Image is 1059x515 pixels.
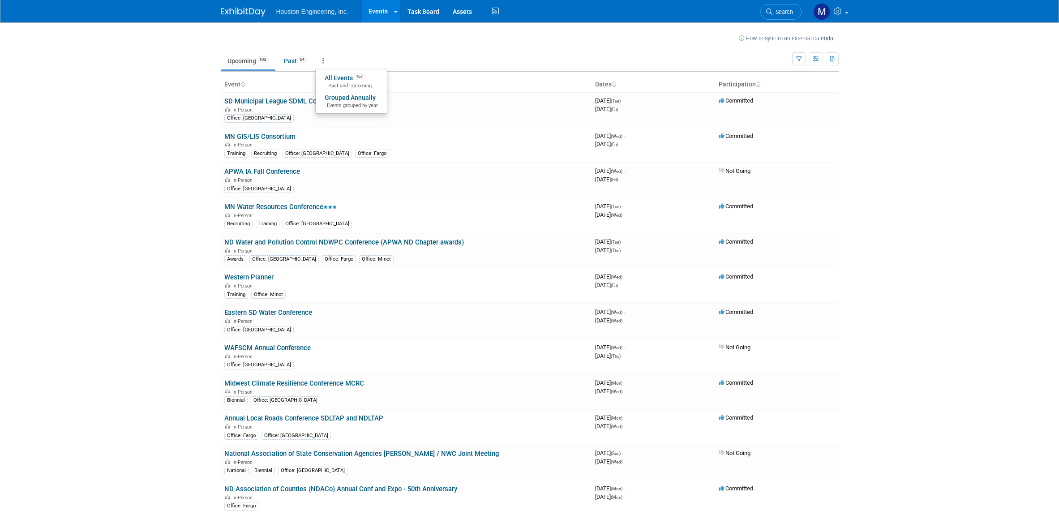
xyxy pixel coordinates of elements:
span: (Wed) [611,134,622,139]
span: [DATE] [595,97,623,104]
span: (Tue) [611,240,621,245]
div: Office: Fargo [355,150,389,158]
span: In-Person [232,424,255,430]
div: Office: Minot [251,291,286,299]
img: In-Person Event [225,495,230,499]
a: All Events167 Past and Upcoming [316,72,387,91]
a: National Association of State Conservation Agencies [PERSON_NAME] / NWC Joint Meeting [224,450,499,458]
img: In-Person Event [225,459,230,464]
span: (Mon) [611,495,622,500]
div: Awards [224,255,246,263]
span: [DATE] [595,176,618,183]
span: (Wed) [611,459,622,464]
span: (Mon) [611,416,622,421]
div: Office: [GEOGRAPHIC_DATA] [224,114,294,122]
a: SD Municipal League SDML Conference [224,97,343,105]
div: Office: [GEOGRAPHIC_DATA] [283,150,352,158]
span: - [624,379,625,386]
a: MN Water Resources Conference [224,203,337,211]
span: [DATE] [595,317,622,324]
span: (Wed) [611,318,622,323]
div: National [224,467,249,475]
span: [DATE] [595,141,618,147]
span: - [622,97,623,104]
a: Past64 [277,52,314,69]
a: Sort by Event Name [240,81,245,88]
div: Office: Fargo [224,432,258,440]
img: In-Person Event [225,424,230,429]
span: Committed [719,97,753,104]
div: Office: Fargo [224,502,258,510]
span: [DATE] [595,414,625,421]
div: Biennial [224,396,248,404]
span: Houston Engineering, Inc. [276,8,348,15]
div: Office: [GEOGRAPHIC_DATA] [224,326,294,334]
span: In-Person [232,318,255,324]
span: Search [772,9,793,15]
div: Office: [GEOGRAPHIC_DATA] [224,361,294,369]
span: [DATE] [595,388,622,395]
span: Committed [719,485,753,492]
span: (Wed) [611,213,622,218]
span: In-Person [232,107,255,113]
a: APWA IA Fall Conference [224,167,300,176]
a: Sort by Participation Type [756,81,760,88]
span: [DATE] [595,309,625,315]
img: In-Person Event [225,248,230,253]
div: Recruiting [251,150,279,158]
span: (Wed) [611,169,622,174]
span: - [624,133,625,139]
a: How to sync to an external calendar... [739,35,839,42]
div: Office: [GEOGRAPHIC_DATA] [262,432,331,440]
span: Past and Upcoming [325,82,378,90]
a: ND Association of Counties (NDACo) Annual Conf and Expo - 50th Anniversary [224,485,457,493]
span: 64 [297,56,307,63]
span: [DATE] [595,458,622,465]
div: Office: [GEOGRAPHIC_DATA] [224,185,294,193]
span: Not Going [719,344,750,351]
a: MN GIS/LIS Consortium [224,133,296,141]
div: Office: [GEOGRAPHIC_DATA] [283,220,352,228]
div: Recruiting [224,220,253,228]
div: Training [256,220,279,228]
div: Office: [GEOGRAPHIC_DATA] [251,396,320,404]
a: Grouped AnnuallyEvents grouped by year [316,91,387,111]
span: [DATE] [595,106,618,112]
span: In-Person [232,142,255,148]
div: Office: [GEOGRAPHIC_DATA] [278,467,347,475]
span: Committed [719,273,753,280]
span: Committed [719,379,753,386]
img: ExhibitDay [221,8,266,17]
span: (Mon) [611,486,622,491]
img: In-Person Event [225,283,230,288]
span: Committed [719,414,753,421]
span: (Fri) [611,142,618,147]
span: - [624,414,625,421]
span: [DATE] [595,133,625,139]
span: - [624,309,625,315]
span: In-Person [232,389,255,395]
span: [DATE] [595,167,625,174]
div: Office: Fargo [322,255,356,263]
span: (Sun) [611,451,621,456]
span: - [624,485,625,492]
span: [DATE] [595,203,623,210]
span: Committed [719,203,753,210]
span: - [624,167,625,174]
img: In-Person Event [225,213,230,217]
div: Training [224,291,248,299]
span: In-Person [232,354,255,360]
span: - [624,344,625,351]
span: (Mon) [611,381,622,386]
span: Not Going [719,167,750,174]
span: Not Going [719,450,750,456]
span: In-Person [232,459,255,465]
span: [DATE] [595,344,625,351]
div: Office: [GEOGRAPHIC_DATA] [249,255,319,263]
span: - [622,450,623,456]
span: 167 [353,73,365,80]
span: Committed [719,238,753,245]
span: (Thu) [611,354,621,359]
span: In-Person [232,495,255,501]
span: [DATE] [595,423,622,429]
